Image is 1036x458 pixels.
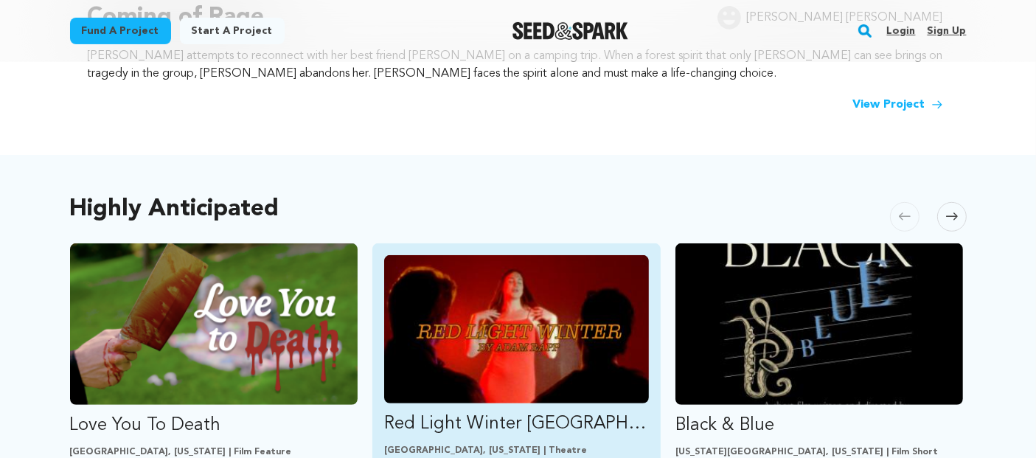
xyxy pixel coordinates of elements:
p: [US_STATE][GEOGRAPHIC_DATA], [US_STATE] | Film Short [675,446,964,458]
p: [GEOGRAPHIC_DATA], [US_STATE] | Film Feature [70,446,358,458]
a: Login [886,19,915,43]
p: Love You To Death [70,414,358,437]
a: Seed&Spark Homepage [512,22,628,40]
a: Start a project [180,18,285,44]
p: Black & Blue [675,414,964,437]
a: View Project [853,96,943,114]
p: [PERSON_NAME] attempts to reconnect with her best friend [PERSON_NAME] on a camping trip. When a ... [88,47,943,83]
a: Sign up [927,19,966,43]
p: Red Light Winter [GEOGRAPHIC_DATA] [384,412,649,436]
img: Seed&Spark Logo Dark Mode [512,22,628,40]
a: Fund a project [70,18,171,44]
h2: Highly Anticipated [70,199,279,220]
p: [GEOGRAPHIC_DATA], [US_STATE] | Theatre [384,445,649,457]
